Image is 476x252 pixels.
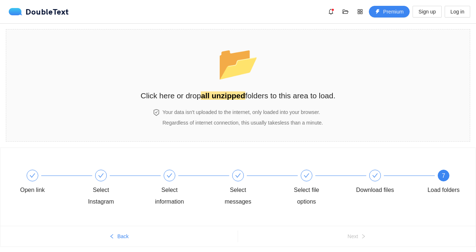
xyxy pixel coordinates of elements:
div: 7Load folders [422,170,465,196]
button: bell [325,6,337,17]
h4: Your data isn't uploaded to the internet, only loaded into your browser. [163,108,323,116]
div: Select messages [217,170,285,208]
div: Open link [20,184,45,196]
div: Download files [356,184,394,196]
span: Log in [450,8,464,16]
span: Sign up [418,8,436,16]
button: Log in [445,6,470,17]
button: leftBack [0,231,238,242]
span: check [304,173,309,178]
div: Load folders [428,184,460,196]
span: bell [325,9,336,15]
div: Open link [11,170,80,196]
span: folder [217,44,259,82]
button: folder-open [340,6,351,17]
span: check [372,173,378,178]
span: left [109,234,114,240]
div: Select messages [217,184,259,208]
span: Regardless of internet connection, this usually takes less than a minute . [163,120,323,126]
span: check [235,173,241,178]
button: Nextright [238,231,476,242]
span: thunderbolt [375,9,380,15]
div: Download files [354,170,422,196]
span: folder-open [340,9,351,15]
div: Select file options [285,170,354,208]
strong: all unzipped [201,91,245,100]
div: Select information [148,184,191,208]
a: logoDoubleText [9,8,69,15]
img: logo [9,8,26,15]
span: Back [117,232,129,240]
span: check [167,173,172,178]
span: 7 [442,173,445,179]
div: Select file options [285,184,328,208]
button: thunderboltPremium [369,6,410,17]
span: appstore [355,9,366,15]
span: Premium [383,8,403,16]
span: check [30,173,35,178]
div: Select Instagram [80,170,148,208]
button: appstore [354,6,366,17]
div: DoubleText [9,8,69,15]
div: Select information [148,170,217,208]
span: check [98,173,104,178]
span: safety-certificate [153,109,160,116]
button: Sign up [413,6,441,17]
h2: Click here or drop folders to this area to load. [141,90,336,102]
div: Select Instagram [80,184,122,208]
